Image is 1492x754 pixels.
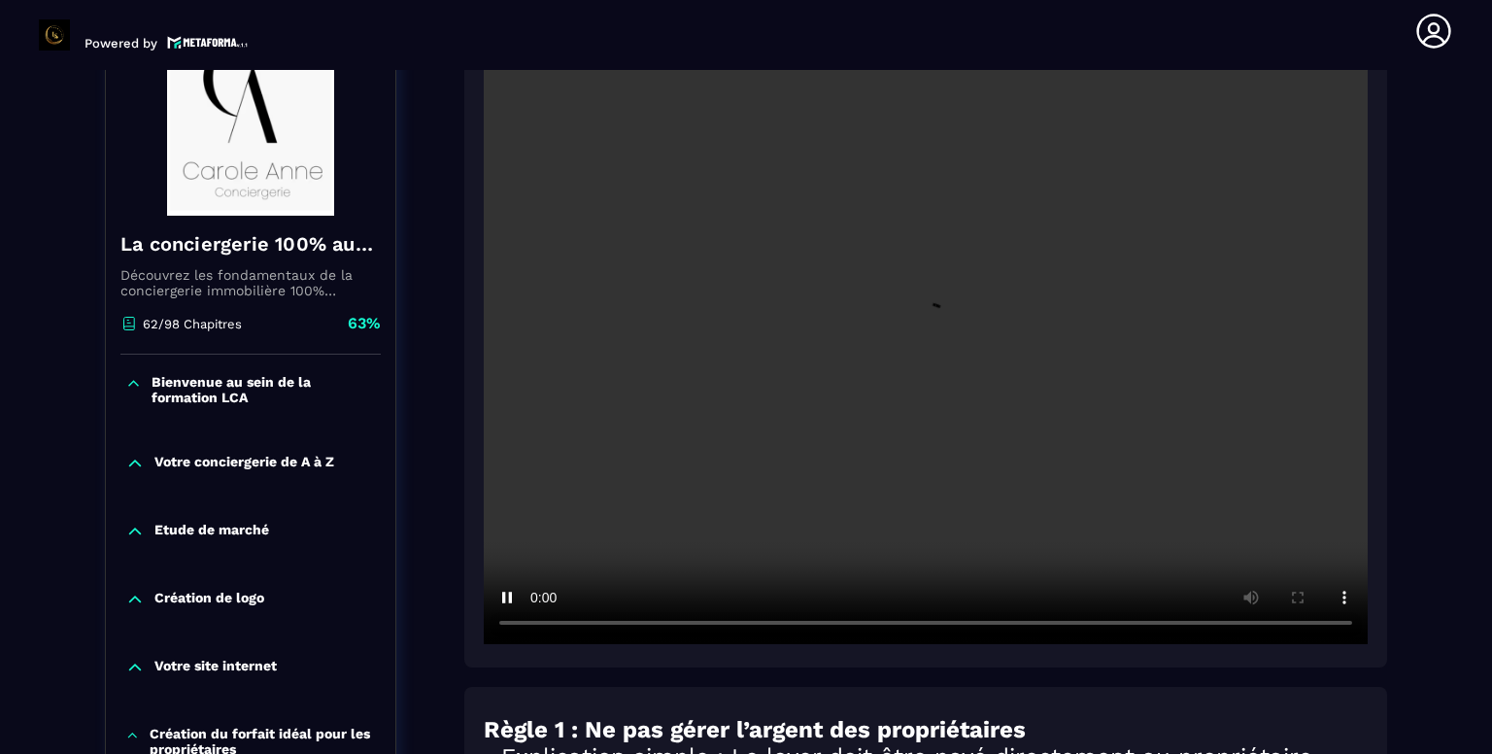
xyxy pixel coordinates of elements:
p: Création de logo [154,590,264,609]
p: Votre site internet [154,658,277,677]
p: Powered by [85,36,157,51]
p: 63% [348,313,381,334]
img: logo [167,34,249,51]
p: Etude de marché [154,522,269,541]
p: Votre conciergerie de A à Z [154,454,334,473]
strong: Règle 1 : Ne pas gérer l’argent des propriétaires [484,716,1026,743]
p: Découvrez les fondamentaux de la conciergerie immobilière 100% automatisée. Cette formation est c... [120,267,381,298]
h4: La conciergerie 100% automatisée [120,230,381,257]
p: Bienvenue au sein de la formation LCA [152,374,376,405]
img: logo-branding [39,19,70,51]
p: 62/98 Chapitres [143,317,242,331]
img: banner [120,21,381,216]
